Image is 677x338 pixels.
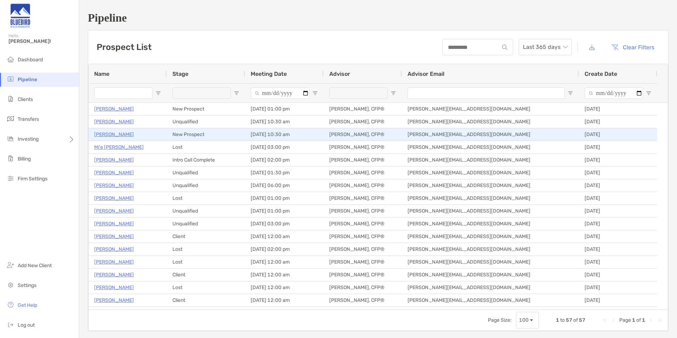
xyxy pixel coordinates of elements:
div: [PERSON_NAME][EMAIL_ADDRESS][DOMAIN_NAME] [402,205,579,217]
div: [DATE] [579,141,657,153]
div: [PERSON_NAME][EMAIL_ADDRESS][DOMAIN_NAME] [402,103,579,115]
span: [PERSON_NAME]! [8,38,75,44]
img: transfers icon [6,114,15,123]
div: [PERSON_NAME], CFP® [324,141,402,153]
div: Unqualified [167,116,245,128]
div: [DATE] [579,281,657,294]
div: [DATE] 12:00 am [245,294,324,306]
div: Last Page [656,317,662,323]
span: Meeting Date [251,71,287,77]
span: 1 [556,317,559,323]
div: Lost [167,192,245,204]
a: [PERSON_NAME] [94,181,134,190]
div: [DATE] 10:30 am [245,128,324,141]
a: [PERSON_NAME] [94,309,134,317]
button: Open Filter Menu [646,90,652,96]
p: [PERSON_NAME] [94,219,134,228]
span: Stage [172,71,188,77]
input: Meeting Date Filter Input [251,88,309,99]
a: [PERSON_NAME] [94,207,134,215]
div: [DATE] [579,192,657,204]
div: Page Size: [488,317,512,323]
span: Clients [18,96,33,102]
div: [DATE] 12:00 am [245,307,324,319]
div: [DATE] 02:00 pm [245,154,324,166]
div: Lost [167,256,245,268]
p: [PERSON_NAME] [94,283,134,292]
span: 1 [642,317,645,323]
div: [PERSON_NAME][EMAIL_ADDRESS][DOMAIN_NAME] [402,269,579,281]
div: Next Page [648,317,654,323]
a: [PERSON_NAME] [94,168,134,177]
span: Name [94,71,109,77]
div: [DATE] 01:30 pm [245,167,324,179]
div: [PERSON_NAME], CFP® [324,103,402,115]
div: [DATE] [579,154,657,166]
div: [PERSON_NAME], CFP® [324,269,402,281]
div: [PERSON_NAME][EMAIL_ADDRESS][DOMAIN_NAME] [402,281,579,294]
p: [PERSON_NAME] [94,130,134,139]
a: [PERSON_NAME] [94,105,134,113]
div: [DATE] [579,205,657,217]
span: of [636,317,641,323]
img: get-help icon [6,300,15,309]
div: [DATE] [579,116,657,128]
h3: Prospect List [97,42,152,52]
button: Open Filter Menu [312,90,318,96]
div: [DATE] 12:00 am [245,269,324,281]
a: [PERSON_NAME] [94,194,134,203]
input: Advisor Email Filter Input [408,88,565,99]
div: Client [167,269,245,281]
p: [PERSON_NAME] [94,156,134,164]
a: Mi'e [PERSON_NAME] [94,143,144,152]
div: [DATE] [579,128,657,141]
div: New Prospect [167,103,245,115]
img: pipeline icon [6,75,15,83]
div: [DATE] [579,230,657,243]
div: [PERSON_NAME], CFP® [324,179,402,192]
span: Dashboard [18,57,43,63]
div: [DATE] [579,218,657,230]
div: Lost [167,307,245,319]
span: Investing [18,136,39,142]
div: [DATE] 01:00 pm [245,205,324,217]
div: Unqualified [167,205,245,217]
div: First Page [602,317,608,323]
div: [DATE] [579,103,657,115]
span: Page [619,317,631,323]
div: [PERSON_NAME], CFP® [324,167,402,179]
div: [PERSON_NAME][EMAIL_ADDRESS][DOMAIN_NAME] [402,116,579,128]
img: clients icon [6,95,15,103]
a: [PERSON_NAME] [94,117,134,126]
div: [PERSON_NAME], CFP® [324,205,402,217]
div: [PERSON_NAME], CFP® [324,243,402,255]
div: [DATE] 01:00 pm [245,192,324,204]
img: firm-settings icon [6,174,15,182]
a: [PERSON_NAME] [94,245,134,254]
div: [DATE] 03:00 pm [245,218,324,230]
div: [PERSON_NAME][EMAIL_ADDRESS][DOMAIN_NAME] [402,307,579,319]
a: [PERSON_NAME] [94,232,134,241]
a: [PERSON_NAME] [94,296,134,305]
div: [DATE] 01:00 pm [245,103,324,115]
span: Billing [18,156,31,162]
div: [PERSON_NAME], CFP® [324,192,402,204]
div: [PERSON_NAME][EMAIL_ADDRESS][DOMAIN_NAME] [402,294,579,306]
input: Create Date Filter Input [585,88,643,99]
button: Open Filter Menu [568,90,573,96]
div: Page Size [516,312,539,329]
div: [DATE] [579,269,657,281]
img: logout icon [6,320,15,329]
button: Open Filter Menu [234,90,239,96]
div: [DATE] 02:00 pm [245,243,324,255]
div: [DATE] [579,294,657,306]
div: [PERSON_NAME], CFP® [324,256,402,268]
div: [PERSON_NAME][EMAIL_ADDRESS][DOMAIN_NAME] [402,141,579,153]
